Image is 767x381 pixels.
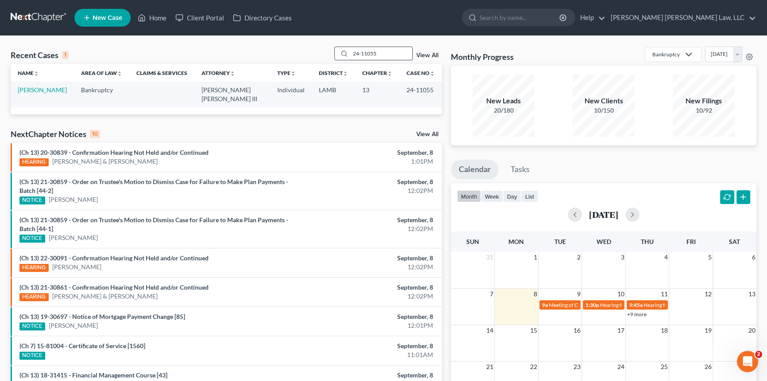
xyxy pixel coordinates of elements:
span: Sat [729,238,740,245]
span: 9a [542,302,548,308]
i: unfold_more [343,71,348,76]
a: (Ch 13) 21-30859 - Order on Trustee's Motion to Dismiss Case for Failure to Make Plan Payments - ... [19,216,288,232]
i: unfold_more [117,71,122,76]
span: 24 [616,361,625,372]
div: Recent Cases [11,50,69,60]
span: 9:45a [629,302,643,308]
td: [PERSON_NAME] [PERSON_NAME] III [194,82,270,107]
span: 19 [704,325,713,336]
a: (Ch 13) 22-30091 - Confirmation Hearing Not Held and/or Continued [19,254,209,262]
span: 2 [755,351,762,358]
span: 14 [485,325,494,336]
span: 12 [704,289,713,299]
span: 22 [529,361,538,372]
a: Directory Cases [229,10,296,26]
button: day [503,190,521,202]
input: Search by name... [480,9,561,26]
a: (Ch 13) 21-30859 - Order on Trustee's Motion to Dismiss Case for Failure to Make Plan Payments - ... [19,178,288,194]
div: New Clients [573,96,635,106]
div: New Leads [473,96,535,106]
a: Districtunfold_more [319,70,348,76]
span: 6 [751,252,756,263]
div: 10/150 [573,106,635,115]
span: 4 [663,252,669,263]
a: Chapterunfold_more [362,70,392,76]
button: week [481,190,503,202]
span: Wed [596,238,611,245]
div: HEARING [19,264,49,272]
span: 17 [616,325,625,336]
td: Bankruptcy [74,82,129,107]
div: 12:02PM [301,186,433,195]
span: 9 [576,289,581,299]
div: September, 8 [301,342,433,350]
a: (Ch 13) 21-30861 - Confirmation Hearing Not Held and/or Continued [19,283,209,291]
div: NOTICE [19,235,45,243]
span: Fri [686,238,696,245]
a: [PERSON_NAME] [49,321,98,330]
span: 1:30p [585,302,599,308]
div: September, 8 [301,312,433,321]
a: Nameunfold_more [18,70,39,76]
div: 12:02PM [301,224,433,233]
a: Home [133,10,171,26]
div: September, 8 [301,254,433,263]
span: Mon [508,238,524,245]
span: Sun [466,238,479,245]
button: month [457,190,481,202]
i: unfold_more [230,71,235,76]
div: New Filings [673,96,735,106]
span: 21 [485,361,494,372]
div: 11:01AM [301,350,433,359]
span: Hearing for [PERSON_NAME] [600,302,669,308]
div: NOTICE [19,322,45,330]
i: unfold_more [34,71,39,76]
td: Individual [270,82,312,107]
div: 12:02PM [301,292,433,301]
a: Client Portal [171,10,229,26]
h3: Monthly Progress [451,51,514,62]
span: 13 [748,289,756,299]
a: Typeunfold_more [277,70,296,76]
div: 12:02PM [301,263,433,271]
div: 10 [90,130,100,138]
a: (Ch 7) 15-81004 - Certificate of Service [1560] [19,342,145,350]
span: Hearing for [PERSON_NAME] & [PERSON_NAME] [643,302,759,308]
i: unfold_more [291,71,296,76]
span: 31 [485,252,494,263]
span: 5 [707,252,713,263]
div: 1:01PM [301,157,433,166]
span: 23 [573,361,581,372]
a: Area of Lawunfold_more [81,70,122,76]
span: 7 [489,289,494,299]
span: 16 [573,325,581,336]
span: Thu [641,238,654,245]
span: 8 [533,289,538,299]
div: NOTICE [19,196,45,204]
div: September, 8 [301,371,433,380]
a: (Ch 13) 18-31415 - Financial Management Course [43] [19,371,167,379]
a: +9 more [627,311,647,318]
a: [PERSON_NAME] [PERSON_NAME] Law, LLC [606,10,756,26]
div: September, 8 [301,177,433,186]
a: Attorneyunfold_more [201,70,235,76]
span: 26 [704,361,713,372]
div: HEARING [19,158,49,166]
span: Meeting of Creditors for [PERSON_NAME] [549,302,647,308]
h2: [DATE] [589,210,618,219]
div: 20/180 [473,106,535,115]
div: September, 8 [301,148,433,157]
a: [PERSON_NAME] [18,86,67,94]
div: 1 [62,51,69,59]
a: Calendar [451,160,499,179]
div: NOTICE [19,352,45,360]
th: Claims & Services [129,64,194,82]
i: unfold_more [387,71,392,76]
span: New Case [93,15,122,21]
span: 11 [660,289,669,299]
div: Bankruptcy [652,51,680,58]
a: [PERSON_NAME] & [PERSON_NAME] [52,292,158,301]
div: 12:01PM [301,321,433,330]
span: Tue [554,238,566,245]
span: 2 [576,252,581,263]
